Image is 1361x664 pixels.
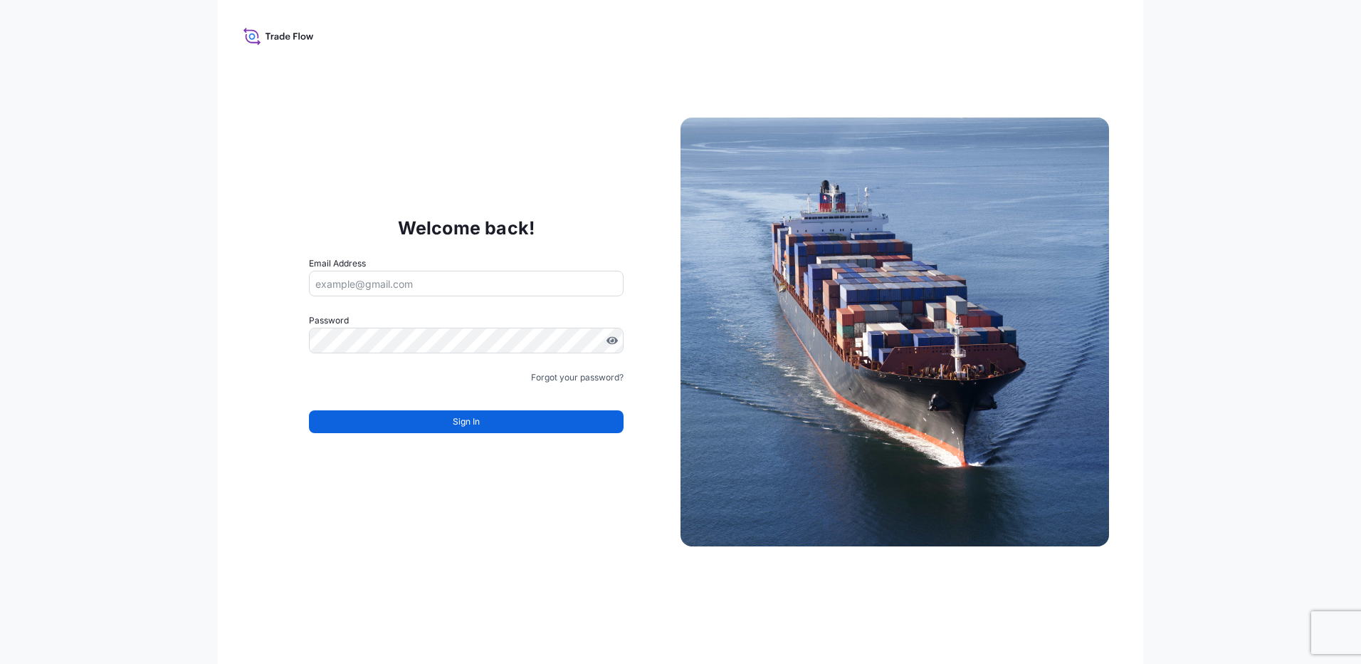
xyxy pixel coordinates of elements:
label: Password [309,313,624,328]
label: Email Address [309,256,366,271]
button: Sign In [309,410,624,433]
img: Ship illustration [680,118,1109,546]
button: Show password [606,335,618,346]
a: Forgot your password? [531,370,624,385]
input: example@gmail.com [309,271,624,296]
span: Sign In [453,415,480,429]
p: Welcome back! [398,217,535,239]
